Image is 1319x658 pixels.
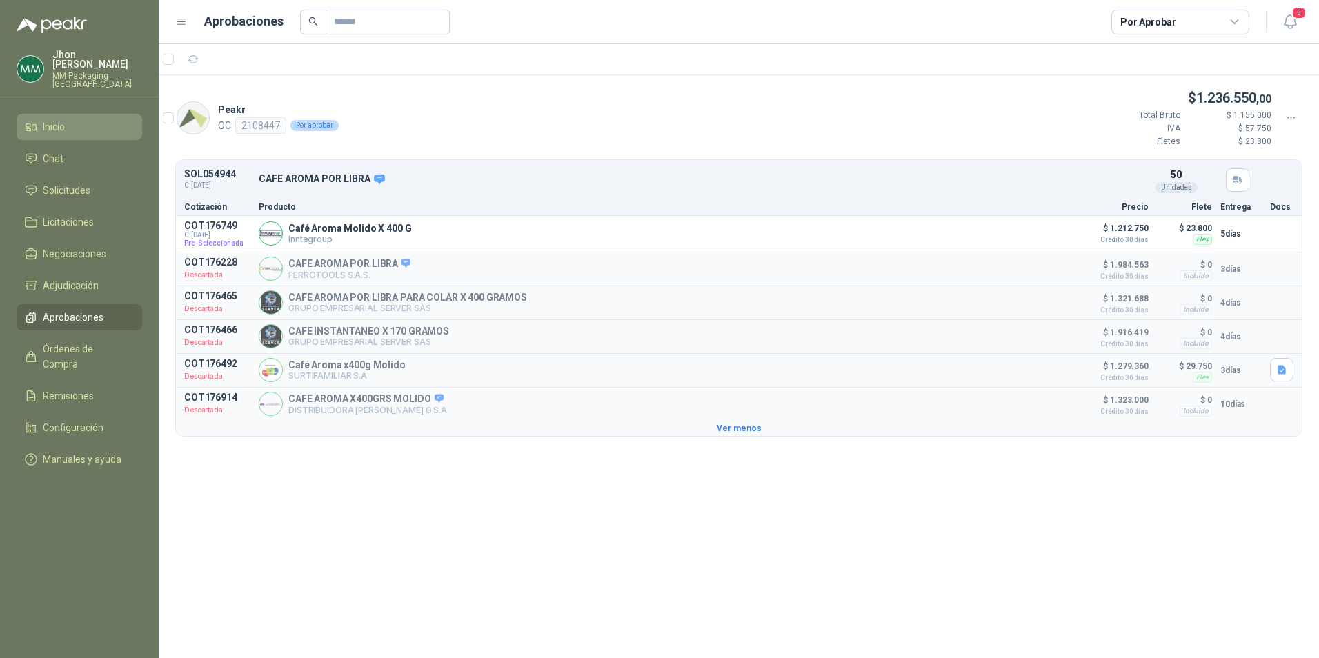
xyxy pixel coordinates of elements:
[288,326,449,337] p: CAFE INSTANTANEO X 170 GRAMOS
[218,118,231,133] p: OC
[1278,10,1302,34] button: 5
[1220,261,1262,277] p: 3 días
[17,304,142,330] a: Aprobaciones
[43,452,121,467] span: Manuales y ayuda
[1080,237,1149,243] span: Crédito 30 días
[1157,392,1212,408] p: $ 0
[288,234,412,244] p: Inntegroup
[1080,375,1149,381] span: Crédito 30 días
[184,335,250,349] span: Descartada
[1080,324,1149,348] p: $ 1.916.419
[184,257,250,268] p: COT176228
[288,359,406,370] p: Café Aroma x400g Molido
[288,393,447,406] p: CAFE AROMA X400GRS MOLIDO
[17,383,142,409] a: Remisiones
[17,56,43,82] img: Company Logo
[17,114,142,140] a: Inicio
[184,358,250,369] p: COT176492
[288,370,406,381] p: SURTIFAMILIAR S.A
[1098,122,1180,135] p: IVA
[288,292,527,303] p: CAFE AROMA POR LIBRA PARA COLAR X 400 GRAMOS
[184,324,250,335] p: COT176466
[1080,392,1149,415] p: $ 1.323.000
[1220,295,1262,311] p: 4 días
[1220,396,1262,412] p: 10 días
[17,177,142,203] a: Solicitudes
[1189,135,1271,148] p: $ 23.800
[1157,324,1212,341] p: $ 0
[1270,203,1293,211] p: Docs
[1120,14,1176,30] div: Por Aprobar
[1080,290,1149,314] p: $ 1.321.688
[1156,182,1198,193] div: Unidades
[184,231,250,239] span: C: [DATE]
[184,369,250,383] span: Descartada
[177,102,209,134] img: Company Logo
[1157,203,1212,211] p: Flete
[290,120,339,131] div: Por aprobar
[1080,273,1149,280] span: Crédito 30 días
[218,102,343,117] p: Peakr
[52,72,142,88] p: MM Packaging [GEOGRAPHIC_DATA]
[43,341,129,372] span: Órdenes de Compra
[288,270,410,280] p: FERROTOOLS S.A.S.
[17,446,142,472] a: Manuales y ayuda
[1180,270,1212,281] div: Incluido
[1157,290,1212,307] p: $ 0
[1098,109,1180,122] p: Total Bruto
[17,209,142,235] a: Licitaciones
[1196,90,1271,106] span: 1.236.550
[1189,109,1271,122] p: $ 1.155.000
[43,388,94,403] span: Remisiones
[1256,92,1271,106] span: ,00
[184,220,250,231] p: COT176749
[184,392,250,403] p: COT176914
[259,392,282,415] img: Company Logo
[184,268,250,281] span: Descartada
[184,301,250,315] span: Descartada
[1193,234,1212,245] div: Flex
[1098,135,1180,148] p: Fletes
[1220,203,1262,211] p: Entrega
[1291,6,1307,19] span: 5
[259,325,282,348] img: Company Logo
[308,17,318,26] span: search
[17,241,142,267] a: Negociaciones
[1157,358,1212,375] p: $ 29.750
[17,415,142,441] a: Configuración
[43,420,103,435] span: Configuración
[1157,220,1212,237] p: $ 23.800
[1180,406,1212,417] div: Incluido
[1180,338,1212,349] div: Incluido
[1220,328,1262,345] p: 4 días
[1189,122,1271,135] p: $ 57.750
[259,173,386,186] p: CAFE AROMA POR LIBRA
[176,421,1302,436] button: Ver menos
[43,246,106,261] span: Negociaciones
[1220,362,1262,379] p: 3 días
[184,169,236,179] p: SOL054944
[184,290,250,301] p: COT176465
[288,405,447,415] p: DISTRIBUIDORA [PERSON_NAME] G S.A
[1080,203,1149,211] p: Precio
[17,146,142,172] a: Chat
[1157,257,1212,273] p: $ 0
[1080,257,1149,280] p: $ 1.984.563
[235,117,286,134] div: 2108447
[17,336,142,377] a: Órdenes de Compra
[43,119,65,134] span: Inicio
[184,203,250,211] p: Cotización
[259,203,1071,211] p: Producto
[1193,372,1212,383] div: Flex
[288,223,412,234] p: Café Aroma Molido X 400 G
[43,278,99,293] span: Adjudicación
[1080,408,1149,415] span: Crédito 30 días
[43,310,103,325] span: Aprobaciones
[259,222,282,245] img: Company Logo
[204,12,284,31] h1: Aprobaciones
[1080,341,1149,348] span: Crédito 30 días
[1080,307,1149,314] span: Crédito 30 días
[184,239,250,248] span: Pre-Seleccionada
[259,291,282,314] img: Company Logo
[184,403,250,417] span: Descartada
